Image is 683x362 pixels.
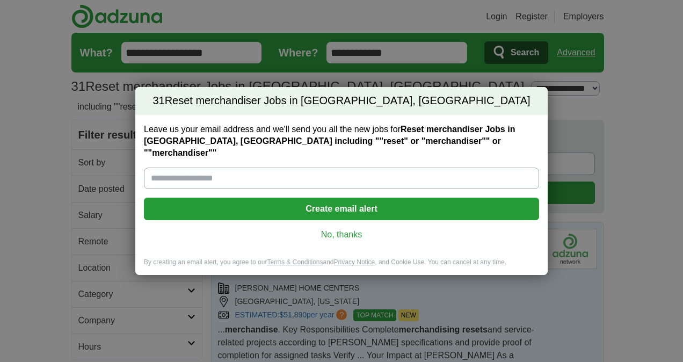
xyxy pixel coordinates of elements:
[144,124,539,159] label: Leave us your email address and we'll send you all the new jobs for
[135,87,548,115] h2: Reset merchandiser Jobs in [GEOGRAPHIC_DATA], [GEOGRAPHIC_DATA]
[135,258,548,276] div: By creating an email alert, you agree to our and , and Cookie Use. You can cancel at any time.
[144,125,515,157] strong: Reset merchandiser Jobs in [GEOGRAPHIC_DATA], [GEOGRAPHIC_DATA] including ""reset" or "merchandis...
[152,93,164,108] span: 31
[334,258,375,266] a: Privacy Notice
[267,258,323,266] a: Terms & Conditions
[152,229,531,241] a: No, thanks
[144,198,539,220] button: Create email alert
